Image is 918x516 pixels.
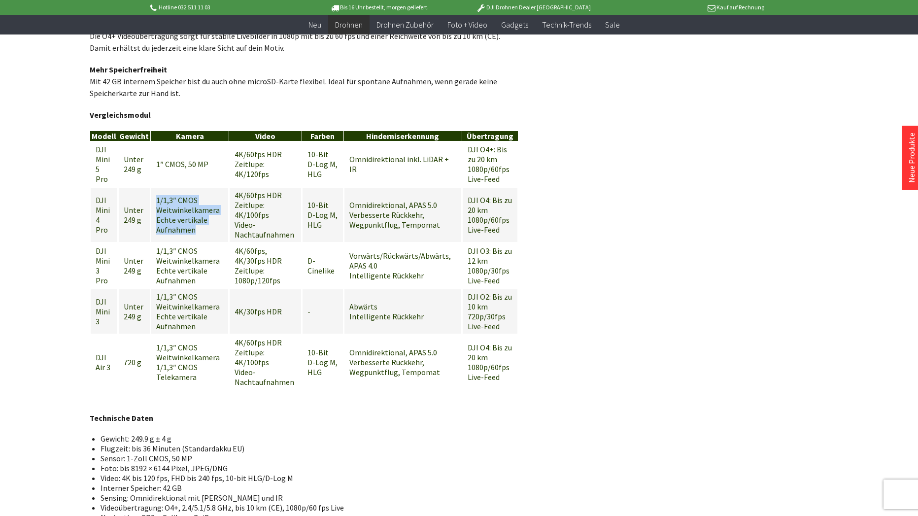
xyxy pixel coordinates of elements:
li: Sensor: 1-Zoll CMOS, 50 MP [101,453,510,463]
td: DJI O2: Bis zu 10 km 720p/30fps Live-Feed [462,289,518,334]
td: DJI O3: Bis zu 12 km 1080p/30fps Live-Feed [462,243,518,288]
td: 10-Bit D-Log M, HLG [302,187,343,242]
td: DJI Mini 5 Pro [90,141,118,187]
li: Interner Speicher: 42 GB [101,483,510,493]
p: Mit 42 GB internem Speicher bist du auch ohne microSD-Karte flexibel. Ideal für spontane Aufnahme... [90,64,518,99]
th: Gewicht [118,131,150,141]
td: DJI Mini 4 Pro [90,187,118,242]
td: DJI Mini 3 Pro [90,243,118,288]
td: Omnidirektional, APAS 5.0 Verbesserte Rückkehr, Wegpunktflug, Tempomat [344,335,462,390]
td: DJI Mini 3 [90,289,118,334]
th: Übertragung [462,131,518,141]
td: 4K/60fps HDR Zeitlupe: 4K/100fps Video-Nachtaufnahmen [229,187,302,242]
td: Omnidirektional, APAS 5.0 Verbesserte Rückkehr, Wegpunktflug, Tempomat [344,187,462,242]
a: Neu [302,15,328,35]
p: Bis 16 Uhr bestellt, morgen geliefert. [303,1,456,13]
span: Neu [308,20,321,30]
td: DJI O4: Bis zu 20 km 1080p/60fps Live-Feed [462,335,518,390]
td: 1″ CMOS, 50 MP [151,141,229,187]
a: Drohnen [328,15,370,35]
strong: Vergleichsmodul [90,110,151,120]
th: Kamera [151,131,229,141]
span: Technik-Trends [542,20,591,30]
li: Flugzeit: bis 36 Minuten (Standardakku EU) [101,444,510,453]
a: Neue Produkte [907,133,917,183]
a: Drohnen Zubehör [370,15,441,35]
td: Vorwärts/Rückwärts/Abwärts, APAS 4.0 Intelligente Rückkehr [344,243,462,288]
li: Foto: bis 8192 × 6144 Pixel, JPEG/DNG [101,463,510,473]
strong: Technische Daten [90,413,153,423]
td: - [302,289,343,334]
td: 1/1,3″ CMOS Weitwinkelkamera Echte vertikale Aufnahmen [151,289,229,334]
span: Gadgets [501,20,528,30]
span: Sale [605,20,620,30]
p: DJI Drohnen Dealer [GEOGRAPHIC_DATA] [456,1,610,13]
td: Omnidirektional inkl. LiDAR + IR [344,141,462,187]
td: D-Cinelike [302,243,343,288]
th: Hinderniserkennung [344,131,462,141]
span: Drohnen Zubehör [376,20,434,30]
a: Gadgets [494,15,535,35]
td: 1/1,3″ CMOS Weitwinkelkamera Echte vertikale Aufnahmen [151,187,229,242]
td: DJI O4+: Bis zu 20 km 1080p/60fps Live-Feed [462,141,518,187]
li: Gewicht: 249.9 g ± 4 g [101,434,510,444]
td: 4K/60fps HDR Zeitlupe: 4K/120fps [229,141,302,187]
th: Video [229,131,302,141]
li: Sensing: Omnidirektional mit [PERSON_NAME] und IR [101,493,510,503]
td: 4K/60fps, 4K/30fps HDR Zeitlupe: 1080p/120fps [229,243,302,288]
th: Farben [302,131,343,141]
a: Technik-Trends [535,15,598,35]
th: Modell [90,131,118,141]
td: 4K/60fps HDR Zeitlupe: 4K/100fps Video-Nachtaufnahmen [229,335,302,390]
td: DJI O4: Bis zu 20 km 1080p/60fps Live-Feed [462,187,518,242]
span: Foto + Video [447,20,487,30]
p: Die O4+ Videoübertragung sorgt für stabile Livebilder in 1080p mit bis zu 60 fps und einer Reichw... [90,18,518,54]
p: Kauf auf Rechnung [611,1,764,13]
td: 720 g [118,335,150,390]
td: 1/1,3″ CMOS Weitwinkelkamera 1/1,3″ CMOS Telekamera [151,335,229,390]
td: Abwärts Intelligente Rückkehr [344,289,462,334]
td: Unter 249 g [118,141,150,187]
td: Unter 249 g [118,289,150,334]
td: DJI Air 3 [90,335,118,390]
td: Unter 249 g [118,243,150,288]
td: 4K/30fps HDR [229,289,302,334]
td: 10-Bit D-Log M, HLG [302,141,343,187]
td: Unter 249 g [118,187,150,242]
strong: Mehr Speicherfreiheit [90,65,167,74]
a: Foto + Video [441,15,494,35]
a: Sale [598,15,627,35]
p: Hotline 032 511 11 03 [149,1,303,13]
td: 1/1,3″ CMOS Weitwinkelkamera Echte vertikale Aufnahmen [151,243,229,288]
span: Drohnen [335,20,363,30]
td: 10-Bit D-Log M, HLG [302,335,343,390]
li: Videoübertragung: O4+, 2.4/5.1/5.8 GHz, bis 10 km (CE), 1080p/60 fps Live [101,503,510,513]
li: Video: 4K bis 120 fps, FHD bis 240 fps, 10-bit HLG/D-Log M [101,473,510,483]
